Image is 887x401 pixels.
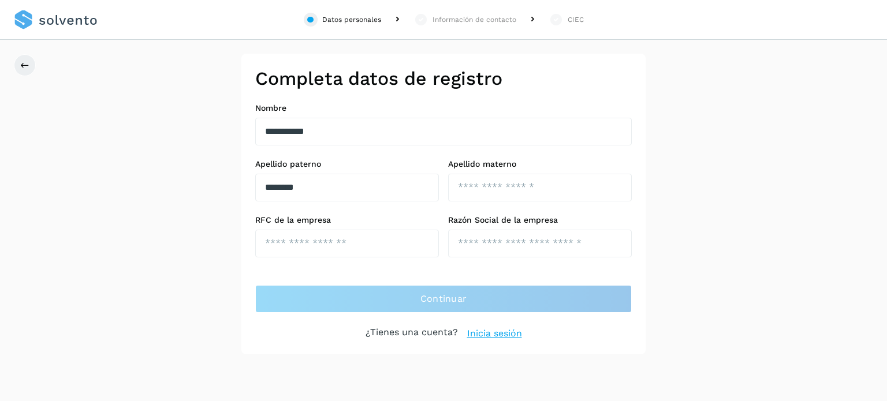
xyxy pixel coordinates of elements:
div: Datos personales [322,14,381,25]
button: Continuar [255,285,632,313]
label: Nombre [255,103,632,113]
a: Inicia sesión [467,327,522,340]
label: RFC de la empresa [255,215,439,225]
div: Información de contacto [433,14,516,25]
label: Apellido paterno [255,159,439,169]
span: Continuar [420,293,467,305]
h2: Completa datos de registro [255,68,632,89]
div: CIEC [568,14,584,25]
label: Apellido materno [448,159,632,169]
label: Razón Social de la empresa [448,215,632,225]
p: ¿Tienes una cuenta? [366,327,458,340]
